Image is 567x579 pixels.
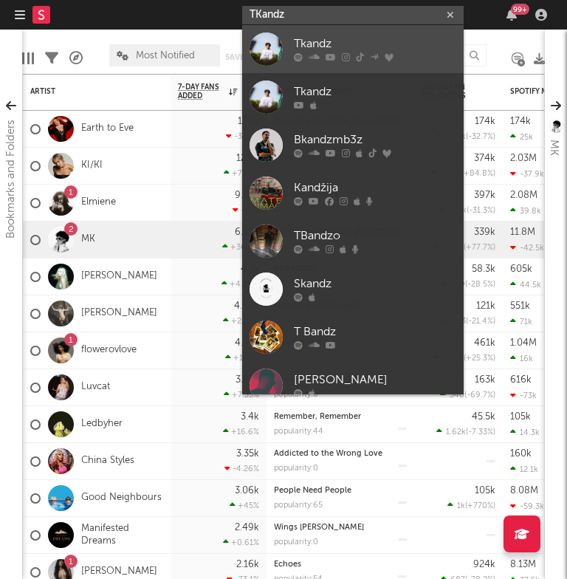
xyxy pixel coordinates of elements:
[235,191,259,200] div: 9.42k
[468,318,493,326] span: -21.4 %
[242,169,464,217] a: Kandžija
[274,391,318,399] div: popularity: 0
[225,353,259,363] div: +11.5 %
[466,354,493,363] span: +25.3 %
[545,140,563,156] div: MK
[274,487,407,495] div: People Need People
[81,492,162,504] a: Good Neighbours
[178,83,225,100] span: 7-Day Fans Added
[242,313,464,361] a: T Bandz
[466,244,493,252] span: +77.7 %
[475,486,495,496] div: 105k
[81,455,134,467] a: China Styles
[510,354,533,363] div: 16k
[437,131,495,141] div: ( )
[510,227,535,237] div: 11.8M
[22,37,34,80] div: Edit Columns
[511,4,529,15] div: 99 +
[434,242,495,252] div: ( )
[294,275,456,293] div: Skandz
[468,428,493,436] span: -7.33 %
[433,353,495,363] div: ( )
[294,227,456,245] div: TBandzo
[274,413,407,421] div: Remember, Remember
[274,524,364,532] a: Wings [PERSON_NAME]
[274,450,407,458] div: Addicted to the Wrong Love
[467,391,493,400] span: -69.7 %
[242,73,464,121] a: Tkandz
[510,486,538,496] div: 8.08M
[475,117,495,126] div: 174k
[81,270,157,283] a: [PERSON_NAME]
[442,316,495,326] div: ( )
[274,561,407,569] div: Echoes
[510,317,532,326] div: 71k
[81,523,163,548] a: Manifested Dreams
[136,51,195,61] span: Most Notified
[446,428,466,436] span: 1.62k
[510,169,544,179] div: -37.9k
[224,464,259,473] div: -4.26 %
[468,133,493,141] span: -32.7 %
[274,538,318,547] div: popularity: 0
[224,168,259,178] div: +75.3 %
[450,391,464,400] span: 346
[274,501,323,510] div: popularity: 65
[238,117,259,126] div: 17.1k
[30,87,141,96] div: Artist
[230,501,259,510] div: +45 %
[472,412,495,422] div: 45.5k
[81,381,110,394] a: Luvcat
[510,206,541,216] div: 39.8k
[223,316,259,326] div: +22.6 %
[510,280,541,289] div: 44.5k
[225,53,244,61] button: Save
[506,9,517,21] button: 99+
[510,560,536,569] div: 8.13M
[224,390,259,400] div: +7.33 %
[510,412,531,422] div: 105k
[475,375,495,385] div: 163k
[223,538,259,547] div: +0.61 %
[235,227,259,237] div: 6.59k
[510,154,537,163] div: 2.03M
[510,117,531,126] div: 174k
[274,487,351,495] a: People Need People
[81,160,103,172] a: KI/KI
[2,120,20,239] div: Bookmarks and Folders
[236,375,259,385] div: 3.95k
[274,450,382,458] a: Addicted to the Wrong Love
[226,131,259,141] div: -30.1 %
[294,131,456,149] div: Bkandzmb3z
[81,344,137,357] a: flowerovlove
[274,561,301,569] a: Echoes
[234,301,259,311] div: 4.64k
[222,242,259,252] div: +36.6 %
[510,428,540,437] div: 14.3k
[242,217,464,265] a: TBandzo
[474,191,495,200] div: 397k
[474,154,495,163] div: 374k
[457,502,465,510] span: 1k
[69,37,83,80] div: A&R Pipeline
[467,502,493,510] span: +770 %
[241,412,259,422] div: 3.4k
[440,390,495,400] div: ( )
[236,560,259,569] div: 2.16k
[438,205,495,215] div: ( )
[242,25,464,73] a: Tkandz
[294,323,456,341] div: T Bandz
[236,449,259,459] div: 3.35k
[476,301,495,311] div: 121k
[274,465,318,473] div: popularity: 0
[294,35,456,53] div: Tkandz
[242,265,464,313] a: Skandz
[235,486,259,496] div: 3.06k
[81,307,157,320] a: [PERSON_NAME]
[510,465,538,474] div: 12.1k
[223,427,259,436] div: +16.6 %
[464,170,493,178] span: +84.8 %
[510,301,530,311] div: 551k
[474,338,495,348] div: 461k
[447,501,495,510] div: ( )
